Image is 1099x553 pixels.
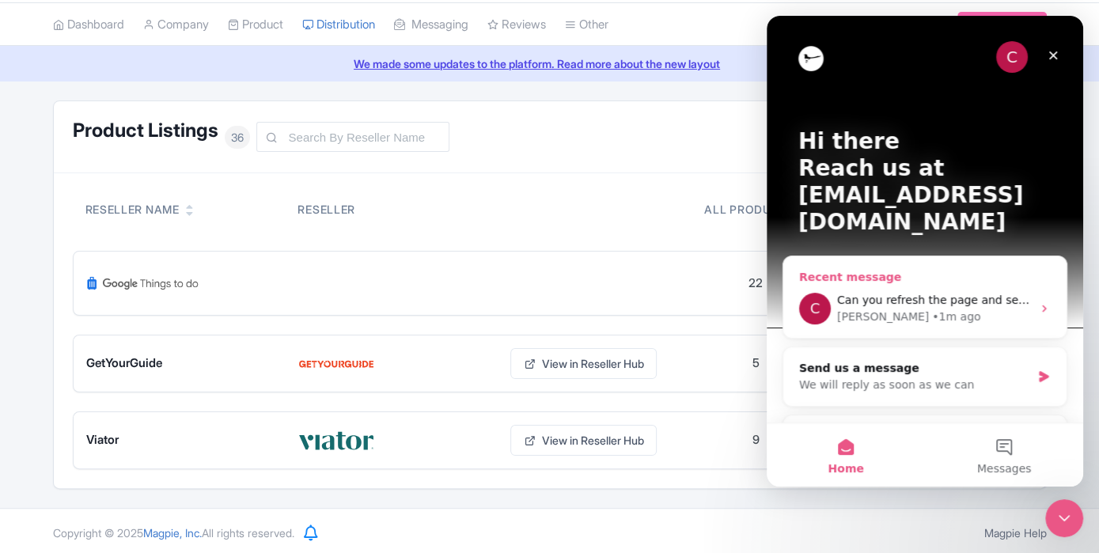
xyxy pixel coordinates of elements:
[272,25,301,54] div: Close
[44,525,304,541] div: Copyright © 2025 All rights reserved.
[70,293,162,309] div: [PERSON_NAME]
[752,354,759,373] div: 5
[32,361,264,377] div: We will reply as soon as we can
[9,55,1090,72] a: We made some updates to the platform. Read more about the new layout
[85,201,180,218] div: Reseller Name
[297,201,491,218] div: Reseller
[86,354,162,373] span: GetYourGuide
[225,126,250,149] span: 36
[487,3,546,47] a: Reviews
[302,3,375,47] a: Distribution
[957,12,1046,36] a: Subscription
[86,264,200,302] img: Google Things To Do
[767,16,1083,487] iframe: Intercom live chat
[86,431,119,449] span: Viator
[565,3,608,47] a: Other
[16,331,301,391] div: Send us a messageWe will reply as soon as we can
[510,348,657,379] a: View in Reseller Hub
[1045,499,1083,537] iframe: Intercom live chat
[752,431,759,449] div: 9
[165,293,214,309] div: • 1m ago
[143,3,209,47] a: Company
[210,447,265,458] span: Messages
[510,425,657,456] a: View in Reseller Hub
[748,275,763,293] div: 22
[61,447,97,458] span: Home
[53,3,124,47] a: Dashboard
[704,201,794,218] div: All products
[298,428,374,453] img: Viator
[228,3,283,47] a: Product
[394,3,468,47] a: Messaging
[32,344,264,361] div: Send us a message
[70,278,415,290] span: Can you refresh the page and see if the features are unlocked
[143,526,202,540] span: Magpie, Inc.
[73,120,218,141] h1: Product Listings
[256,122,449,152] input: Search By Reseller Name
[298,351,374,377] img: GetYourGuide
[158,407,316,471] button: Messages
[984,526,1047,540] a: Magpie Help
